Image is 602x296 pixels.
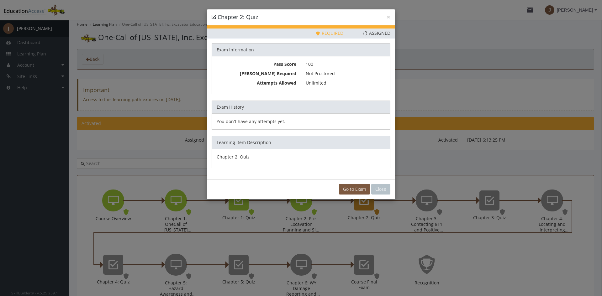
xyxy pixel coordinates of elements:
[240,70,296,76] strong: [PERSON_NAME] Required
[217,118,385,125] div: You don't have any attempts yet.
[217,104,244,110] span: Exam History
[212,136,390,149] div: Learning Item Description
[217,47,254,53] span: Exam Information
[273,61,296,67] strong: Pass Score
[387,14,390,20] button: ×
[306,70,385,77] p: Not Proctored
[306,61,385,67] p: 100
[217,154,385,160] p: Chapter 2: Quiz
[339,184,370,195] a: Go to Exam
[371,184,390,195] button: Close
[306,80,385,86] p: Unlimited
[363,30,390,36] span: Assigned
[316,30,343,36] span: Required
[257,80,296,86] strong: Attempts Allowed
[218,13,258,21] span: Chapter 2: Quiz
